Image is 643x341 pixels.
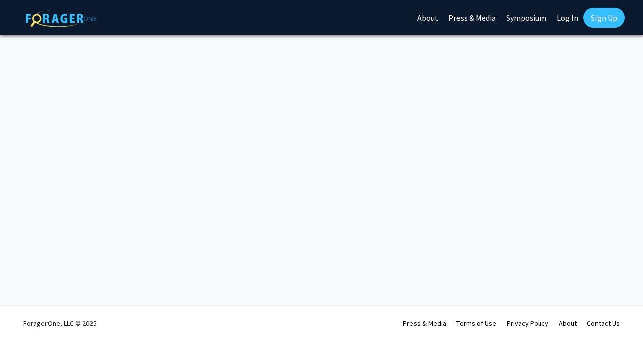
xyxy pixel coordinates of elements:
a: Terms of Use [456,319,496,328]
a: Privacy Policy [507,319,548,328]
a: Contact Us [587,319,620,328]
a: Sign Up [583,8,625,28]
div: ForagerOne, LLC © 2025 [23,306,97,341]
img: ForagerOne Logo [26,10,97,27]
a: Press & Media [403,319,446,328]
a: About [559,319,577,328]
